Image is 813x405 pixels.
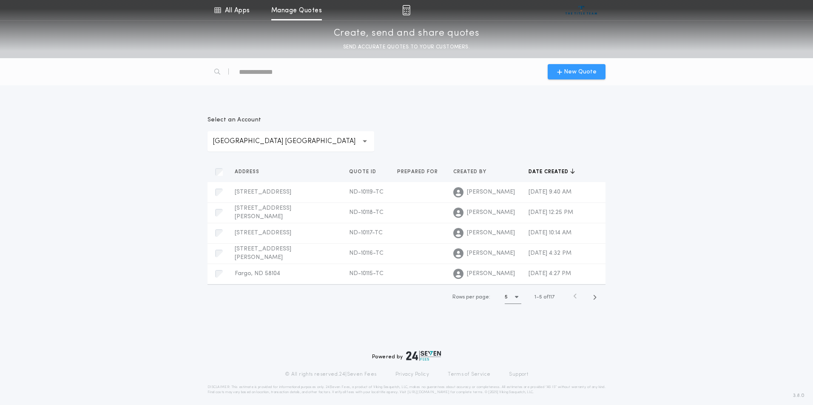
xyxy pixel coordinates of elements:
[235,230,291,236] span: [STREET_ADDRESS]
[343,43,470,51] p: SEND ACCURATE QUOTES TO YOUR CUSTOMERS.
[529,169,570,175] span: Date created
[213,136,369,146] p: [GEOGRAPHIC_DATA] [GEOGRAPHIC_DATA]
[372,351,441,361] div: Powered by
[407,391,449,394] a: [URL][DOMAIN_NAME]
[539,295,542,300] span: 5
[452,295,490,300] span: Rows per page:
[349,169,378,175] span: Quote ID
[529,209,573,216] span: [DATE] 12:25 PM
[793,392,804,399] span: 3.8.0
[235,270,280,277] span: Fargo, ND 58104
[349,230,383,236] span: ND-10117-TC
[208,385,605,395] p: DISCLAIMER: This estimate is provided for informational purposes only. 24|Seven Fees, a product o...
[505,293,508,301] h1: 5
[529,230,571,236] span: [DATE] 10:14 AM
[453,169,488,175] span: Created by
[505,290,521,304] button: 5
[334,27,480,40] p: Create, send and share quotes
[235,246,291,261] span: [STREET_ADDRESS][PERSON_NAME]
[467,249,515,258] span: [PERSON_NAME]
[564,67,597,76] span: New Quote
[402,5,410,15] img: img
[467,270,515,278] span: [PERSON_NAME]
[467,229,515,237] span: [PERSON_NAME]
[397,169,440,175] span: Prepared for
[534,295,536,300] span: 1
[349,168,383,176] button: Quote ID
[406,351,441,361] img: logo
[235,168,266,176] button: Address
[448,371,490,378] a: Terms of Service
[349,270,384,277] span: ND-10115-TC
[208,116,374,124] p: Select an Account
[349,189,384,195] span: ND-10119-TC
[467,188,515,197] span: [PERSON_NAME]
[529,168,575,176] button: Date created
[529,270,571,277] span: [DATE] 4:27 PM
[548,64,605,79] button: New Quote
[543,293,554,301] span: of 117
[566,6,597,14] img: vs-icon
[235,189,291,195] span: [STREET_ADDRESS]
[467,208,515,217] span: [PERSON_NAME]
[235,205,291,220] span: [STREET_ADDRESS][PERSON_NAME]
[208,131,374,152] button: [GEOGRAPHIC_DATA] [GEOGRAPHIC_DATA]
[395,371,429,378] a: Privacy Policy
[349,209,384,216] span: ND-10118-TC
[349,250,384,256] span: ND-10116-TC
[285,371,377,378] p: © All rights reserved. 24|Seven Fees
[529,250,571,256] span: [DATE] 4:32 PM
[235,169,261,175] span: Address
[453,168,493,176] button: Created by
[529,189,571,195] span: [DATE] 9:40 AM
[509,371,528,378] a: Support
